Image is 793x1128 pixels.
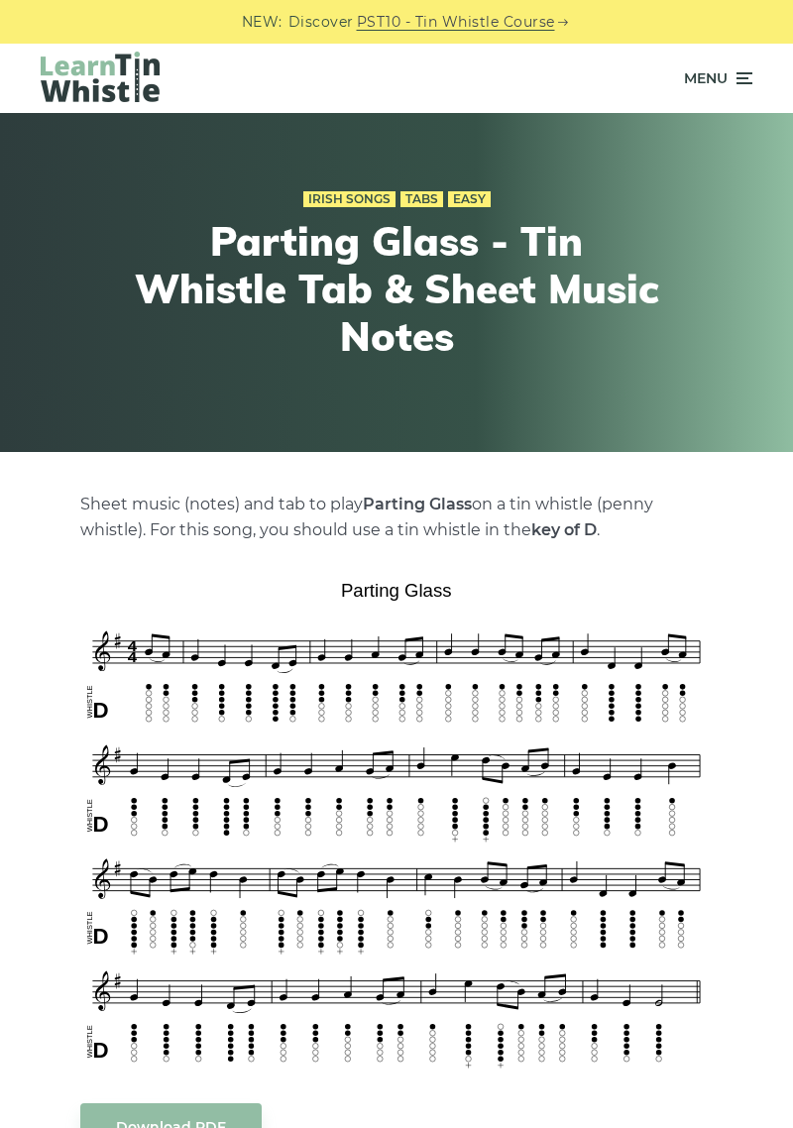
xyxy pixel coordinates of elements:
[400,191,443,207] a: Tabs
[80,492,713,543] p: Sheet music (notes) and tab to play on a tin whistle (penny whistle). For this song, you should u...
[129,217,664,360] h1: Parting Glass - Tin Whistle Tab & Sheet Music Notes
[448,191,491,207] a: Easy
[684,54,728,103] span: Menu
[303,191,396,207] a: Irish Songs
[363,495,472,513] strong: Parting Glass
[531,520,597,539] strong: key of D
[41,52,160,102] img: LearnTinWhistle.com
[80,573,713,1073] img: Parting Glass Tin Whistle Tab & Sheet Music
